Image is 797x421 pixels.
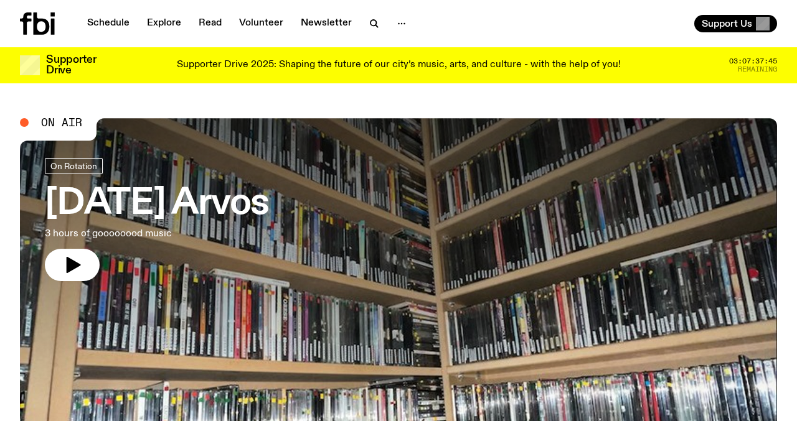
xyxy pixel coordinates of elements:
[702,18,752,29] span: Support Us
[738,66,777,73] span: Remaining
[694,15,777,32] button: Support Us
[45,158,269,281] a: [DATE] Arvos3 hours of goooooood music
[729,58,777,65] span: 03:07:37:45
[139,15,189,32] a: Explore
[177,60,621,71] p: Supporter Drive 2025: Shaping the future of our city’s music, arts, and culture - with the help o...
[50,161,97,170] span: On Rotation
[232,15,291,32] a: Volunteer
[46,55,96,76] h3: Supporter Drive
[80,15,137,32] a: Schedule
[41,117,82,128] span: On Air
[45,158,103,174] a: On Rotation
[45,187,269,221] h3: [DATE] Arvos
[191,15,229,32] a: Read
[293,15,359,32] a: Newsletter
[45,226,269,241] p: 3 hours of goooooood music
